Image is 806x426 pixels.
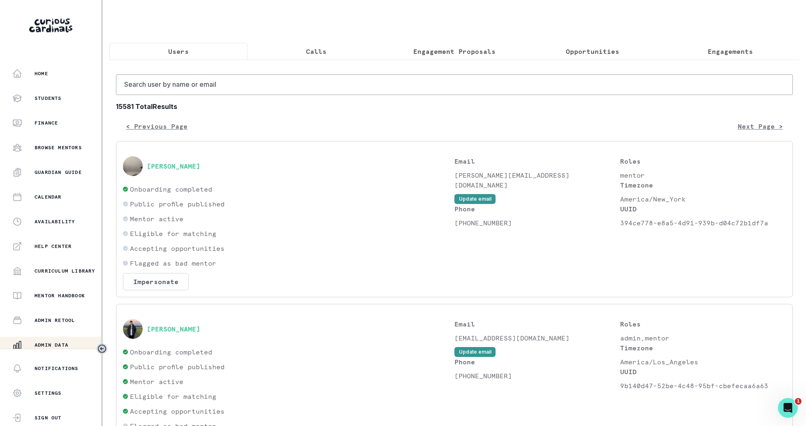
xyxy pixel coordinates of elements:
[708,46,753,56] p: Engagements
[620,180,786,190] p: Timezone
[130,377,183,387] p: Mentor active
[35,292,85,299] p: Mentor Handbook
[454,357,620,367] p: Phone
[778,398,798,418] iframe: Intercom live chat
[454,218,620,228] p: [PHONE_NUMBER]
[620,381,786,391] p: 9b140d47-52be-4c48-95bf-cbefecaa6a63
[35,218,75,225] p: Availability
[35,390,62,396] p: Settings
[454,156,620,166] p: Email
[413,46,496,56] p: Engagement Proposals
[454,194,496,204] button: Update email
[620,194,786,204] p: America/New_York
[620,319,786,329] p: Roles
[454,319,620,329] p: Email
[728,118,793,134] button: Next Page >
[35,144,82,151] p: Browse Mentors
[620,367,786,377] p: UUID
[620,170,786,180] p: mentor
[130,347,212,357] p: Onboarding completed
[620,333,786,343] p: admin,mentor
[130,258,216,268] p: Flagged as bad mentor
[620,204,786,214] p: UUID
[35,268,95,274] p: Curriculum Library
[116,102,793,111] b: 15581 Total Results
[147,162,200,170] button: [PERSON_NAME]
[566,46,619,56] p: Opportunities
[123,273,189,290] button: Impersonate
[35,414,62,421] p: Sign Out
[35,365,79,372] p: Notifications
[620,156,786,166] p: Roles
[620,343,786,353] p: Timezone
[168,46,189,56] p: Users
[454,170,620,190] p: [PERSON_NAME][EMAIL_ADDRESS][DOMAIN_NAME]
[454,371,620,381] p: [PHONE_NUMBER]
[130,214,183,224] p: Mentor active
[454,204,620,214] p: Phone
[35,243,72,250] p: Help Center
[130,243,225,253] p: Accepting opportunities
[620,218,786,228] p: 394ce778-e8a5-4d91-939b-d04c72b1df7a
[306,46,327,56] p: Calls
[116,118,197,134] button: < Previous Page
[35,120,58,126] p: Finance
[35,317,75,324] p: Admin Retool
[795,398,801,405] span: 1
[454,347,496,357] button: Update email
[620,357,786,367] p: America/Los_Angeles
[97,343,107,354] button: Toggle sidebar
[130,391,216,401] p: Eligible for matching
[130,229,216,238] p: Eligible for matching
[29,19,72,32] img: Curious Cardinals Logo
[130,184,212,194] p: Onboarding completed
[35,169,82,176] p: Guardian Guide
[35,194,62,200] p: Calendar
[35,342,68,348] p: Admin Data
[35,70,48,77] p: Home
[147,325,200,333] button: [PERSON_NAME]
[130,406,225,416] p: Accepting opportunities
[35,95,62,102] p: Students
[130,199,225,209] p: Public profile published
[130,362,225,372] p: Public profile published
[454,333,620,343] p: [EMAIL_ADDRESS][DOMAIN_NAME]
